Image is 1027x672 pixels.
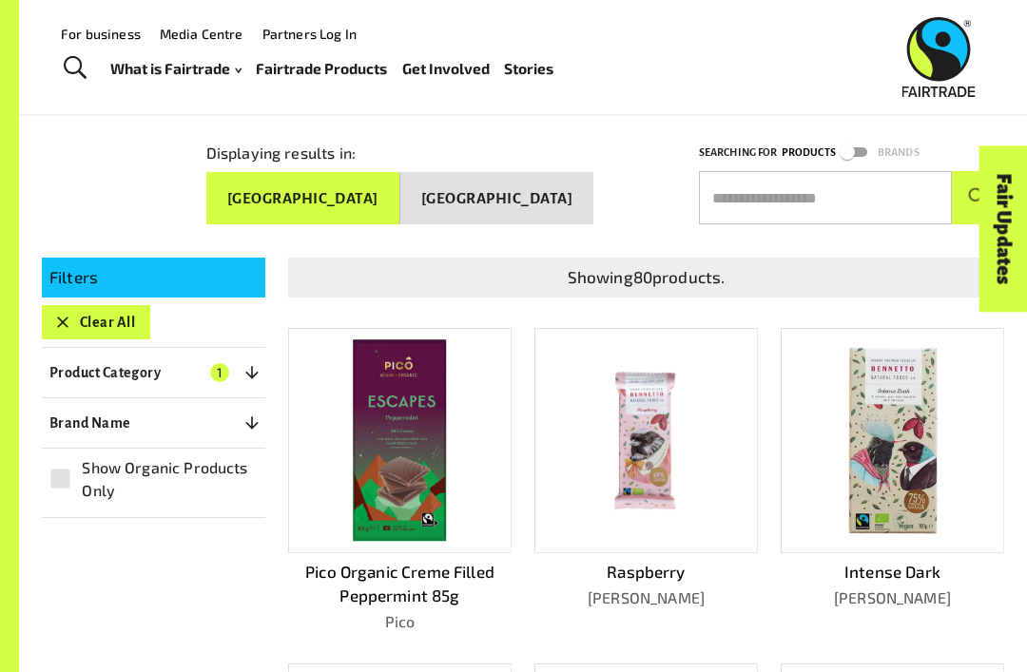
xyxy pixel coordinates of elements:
span: Show Organic Products Only [82,456,255,502]
p: Searching for [699,144,778,162]
p: Showing 80 products. [296,265,997,290]
p: Displaying results in: [206,142,356,164]
a: Partners Log In [262,26,357,42]
p: Brand Name [49,412,131,434]
p: Filters [49,265,258,290]
span: 1 [210,363,229,382]
button: [GEOGRAPHIC_DATA] [206,172,400,225]
button: Product Category [42,355,265,390]
p: Pico Organic Creme Filled Peppermint 85g [288,560,512,608]
img: Fairtrade Australia New Zealand logo [902,17,976,97]
p: [PERSON_NAME] [781,586,1004,609]
button: [GEOGRAPHIC_DATA] [400,172,593,225]
p: Brands [878,144,920,162]
a: Toggle Search [51,45,98,92]
button: Clear All [42,305,150,339]
a: Fairtrade Products [256,55,387,82]
p: Product Category [49,361,161,384]
a: What is Fairtrade [110,55,242,82]
a: Stories [504,55,553,82]
p: Products [782,144,836,162]
p: Raspberry [534,560,758,585]
a: For business [61,26,141,42]
p: Pico [288,610,512,633]
p: [PERSON_NAME] [534,586,758,609]
a: Media Centre [160,26,243,42]
a: Raspberry[PERSON_NAME] [534,328,758,634]
a: Pico Organic Creme Filled Peppermint 85gPico [288,328,512,634]
button: Brand Name [42,406,265,440]
a: Get Involved [402,55,490,82]
p: Intense Dark [781,560,1004,585]
a: Intense Dark[PERSON_NAME] [781,328,1004,634]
